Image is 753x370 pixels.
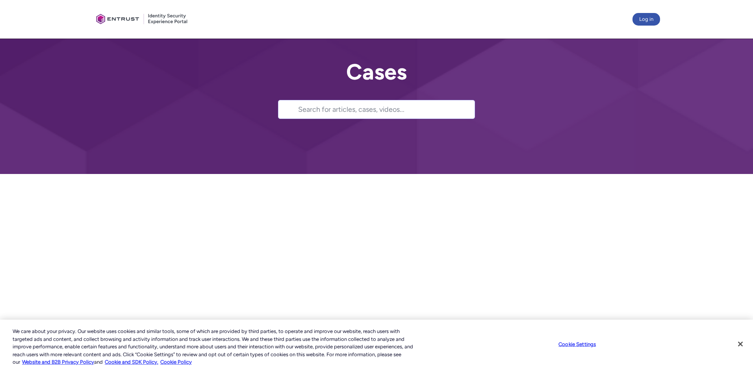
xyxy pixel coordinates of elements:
[13,327,414,366] div: We care about your privacy. Our website uses cookies and similar tools, some of which are provide...
[105,359,158,365] a: Cookie and SDK Policy.
[278,100,298,118] button: Search
[732,335,749,353] button: Close
[22,359,94,365] a: More information about our cookie policy., opens in a new tab
[160,359,192,365] a: Cookie Policy
[632,13,660,26] button: Log in
[278,60,475,84] h2: Cases
[553,337,602,352] button: Cookie Settings
[298,100,475,118] input: Search for articles, cases, videos...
